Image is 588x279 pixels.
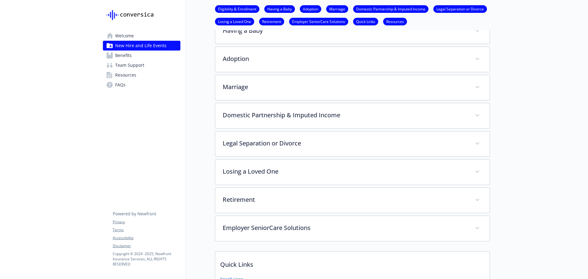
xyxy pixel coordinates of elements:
[433,6,487,12] a: Legal Separation or Divorce
[383,18,407,24] a: Resources
[215,188,490,213] div: Retirement
[113,227,180,233] a: Terms
[115,60,144,70] span: Team Support
[223,167,468,176] p: Losing a Loved One
[223,195,468,204] p: Retirement
[115,41,167,51] span: New Hire and Life Events
[103,80,180,90] a: FAQs
[215,103,490,128] div: Domestic Partnership & Imputed Income
[223,111,468,120] p: Domestic Partnership & Imputed Income
[289,18,348,24] a: Employer SeniorCare Solutions
[215,19,490,44] div: Having a Baby
[115,31,134,41] span: Welcome
[215,47,490,72] div: Adoption
[113,235,180,241] a: Accessibility
[215,75,490,100] div: Marriage
[223,82,468,92] p: Marriage
[300,6,321,12] a: Adoption
[215,251,490,274] p: Quick Links
[353,18,378,24] a: Quick Links
[113,251,180,267] p: Copyright © 2024 - 2025 , Newfront Insurance Services, ALL RIGHTS RESERVED
[115,80,126,90] span: FAQs
[103,51,180,60] a: Benefits
[264,6,295,12] a: Having a Baby
[103,70,180,80] a: Resources
[223,26,468,35] p: Having a Baby
[215,131,490,156] div: Legal Separation or Divorce
[326,6,348,12] a: Marriage
[215,160,490,185] div: Losing a Loved One
[103,31,180,41] a: Welcome
[103,60,180,70] a: Team Support
[215,18,254,24] a: Losing a Loved One
[223,139,468,148] p: Legal Separation or Divorce
[113,219,180,225] a: Privacy
[215,6,259,12] a: Eligibility & Enrollment
[353,6,428,12] a: Domestic Partnership & Imputed Income
[115,51,132,60] span: Benefits
[259,18,284,24] a: Retirement
[115,70,136,80] span: Resources
[223,54,468,63] p: Adoption
[215,216,490,241] div: Employer SeniorCare Solutions
[103,41,180,51] a: New Hire and Life Events
[113,243,180,249] a: Disclaimer
[223,223,468,232] p: Employer SeniorCare Solutions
